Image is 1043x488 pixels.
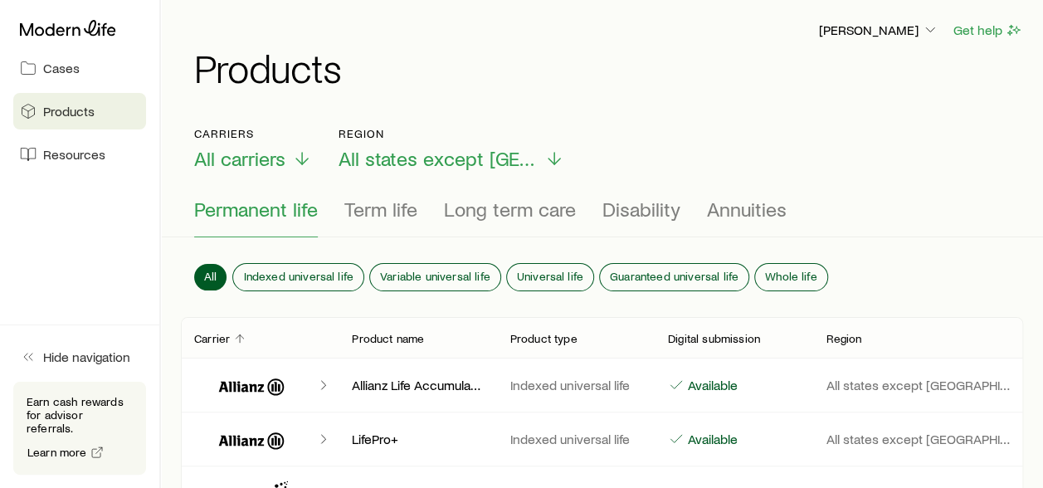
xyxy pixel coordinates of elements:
[194,127,312,171] button: CarriersAll carriers
[600,264,748,290] button: Guaranteed universal life
[826,332,861,345] p: Region
[13,93,146,129] a: Products
[826,431,1010,447] p: All states except [GEOGRAPHIC_DATA]
[685,431,738,447] p: Available
[43,349,130,365] span: Hide navigation
[444,198,576,221] span: Long term care
[13,136,146,173] a: Resources
[668,332,760,345] p: Digital submission
[27,395,133,435] p: Earn cash rewards for advisor referrals.
[194,127,312,140] p: Carriers
[517,270,583,283] span: Universal life
[194,332,230,345] p: Carrier
[43,103,95,120] span: Products
[602,198,680,221] span: Disability
[370,264,500,290] button: Variable universal life
[510,377,641,393] p: Indexed universal life
[233,264,363,290] button: Indexed universal life
[685,377,738,393] p: Available
[765,270,817,283] span: Whole life
[510,332,578,345] p: Product type
[43,60,80,76] span: Cases
[204,270,217,283] span: All
[43,146,105,163] span: Resources
[194,198,318,221] span: Permanent life
[344,198,417,221] span: Term life
[339,127,564,171] button: RegionAll states except [GEOGRAPHIC_DATA]
[194,147,285,170] span: All carriers
[610,270,738,283] span: Guaranteed universal life
[352,332,424,345] p: Product name
[380,270,490,283] span: Variable universal life
[339,147,538,170] span: All states except [GEOGRAPHIC_DATA]
[352,377,483,393] p: Allianz Life Accumulator
[507,264,593,290] button: Universal life
[352,431,483,447] p: LifePro+
[818,21,939,41] button: [PERSON_NAME]
[194,264,227,290] button: All
[510,431,641,447] p: Indexed universal life
[953,21,1023,40] button: Get help
[13,50,146,86] a: Cases
[755,264,827,290] button: Whole life
[194,198,1010,237] div: Product types
[707,198,787,221] span: Annuities
[243,270,353,283] span: Indexed universal life
[339,127,564,140] p: Region
[13,339,146,375] button: Hide navigation
[27,447,87,458] span: Learn more
[13,382,146,475] div: Earn cash rewards for advisor referrals.Learn more
[194,47,1023,87] h1: Products
[819,22,938,38] p: [PERSON_NAME]
[826,377,1010,393] p: All states except [GEOGRAPHIC_DATA]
